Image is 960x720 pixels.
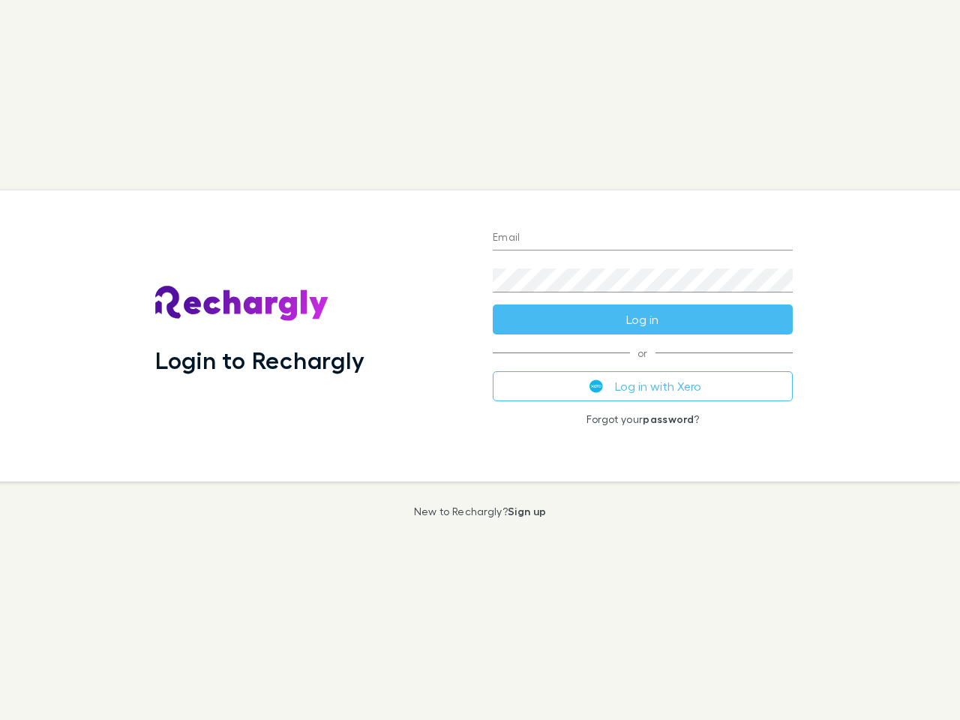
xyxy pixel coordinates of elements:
p: Forgot your ? [493,413,793,425]
img: Xero's logo [589,379,603,393]
h1: Login to Rechargly [155,346,364,374]
button: Log in with Xero [493,371,793,401]
button: Log in [493,304,793,334]
p: New to Rechargly? [414,505,547,517]
img: Rechargly's Logo [155,286,329,322]
a: password [643,412,694,425]
a: Sign up [508,505,546,517]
